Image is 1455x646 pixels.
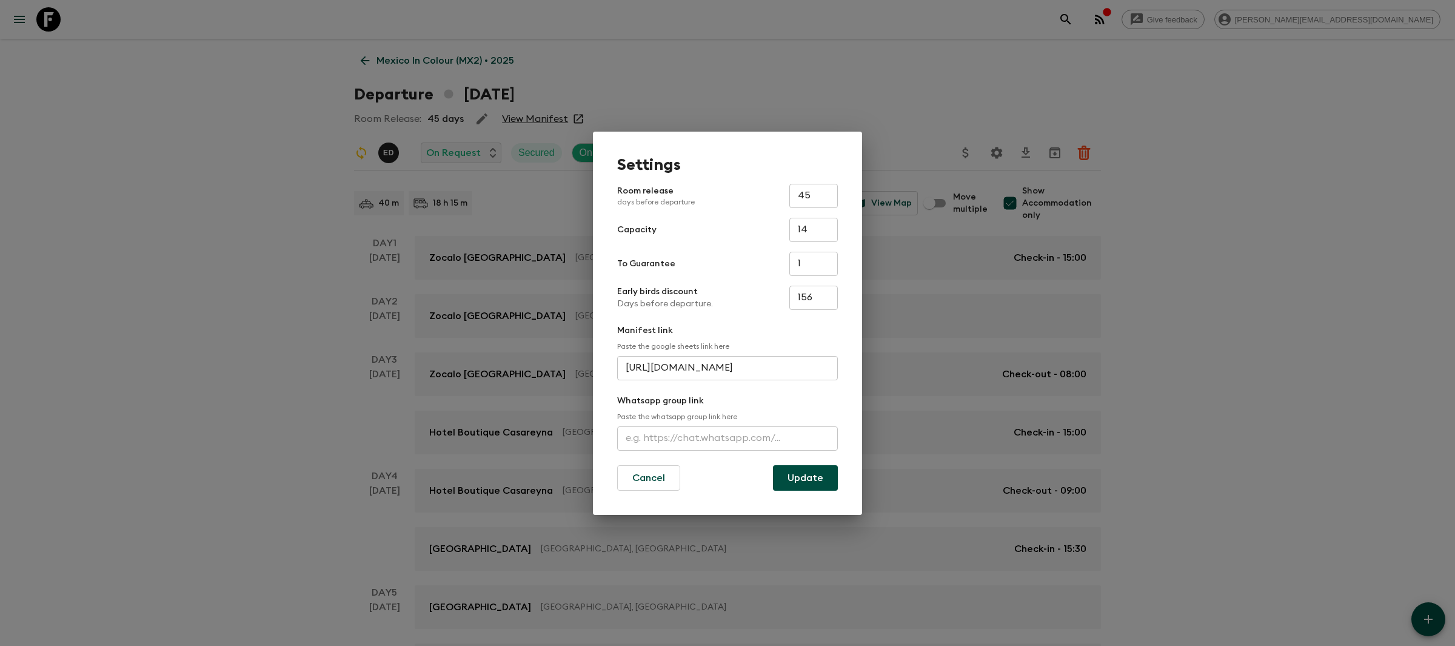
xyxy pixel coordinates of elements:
button: Update [773,465,838,491]
p: days before departure [617,197,695,207]
p: Paste the whatsapp group link here [617,412,838,422]
p: Paste the google sheets link here [617,342,838,351]
p: Room release [617,185,695,207]
p: Capacity [617,224,657,236]
input: e.g. 180 [789,286,838,310]
h1: Settings [617,156,838,174]
button: Cancel [617,465,680,491]
input: e.g. 30 [789,184,838,208]
input: e.g. https://chat.whatsapp.com/... [617,426,838,451]
input: e.g. 4 [789,252,838,276]
p: Days before departure. [617,298,713,310]
p: Early birds discount [617,286,713,298]
input: e.g. https://docs.google.com/spreadsheets/d/1P7Zz9v8J0vXy1Q/edit#gid=0 [617,356,838,380]
p: Manifest link [617,325,838,337]
input: e.g. 14 [789,218,838,242]
p: Whatsapp group link [617,395,838,407]
p: To Guarantee [617,258,675,270]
